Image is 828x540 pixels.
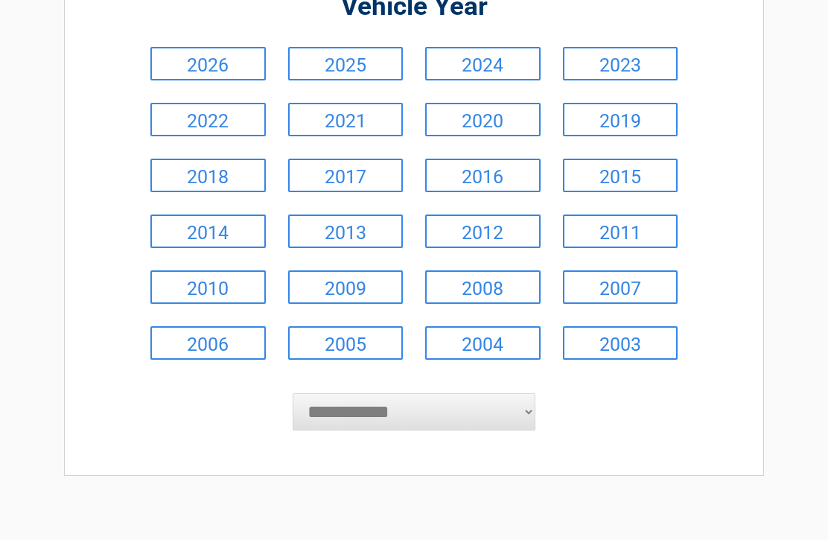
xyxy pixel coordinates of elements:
a: 2008 [425,271,541,305]
a: 2012 [425,215,541,249]
a: 2015 [563,159,678,193]
a: 2023 [563,48,678,81]
a: 2005 [288,327,404,360]
a: 2003 [563,327,678,360]
a: 2025 [288,48,404,81]
a: 2016 [425,159,541,193]
a: 2026 [150,48,266,81]
a: 2013 [288,215,404,249]
a: 2019 [563,104,678,137]
a: 2020 [425,104,541,137]
a: 2004 [425,327,541,360]
a: 2018 [150,159,266,193]
a: 2014 [150,215,266,249]
a: 2024 [425,48,541,81]
a: 2010 [150,271,266,305]
a: 2009 [288,271,404,305]
a: 2022 [150,104,266,137]
a: 2021 [288,104,404,137]
a: 2006 [150,327,266,360]
a: 2017 [288,159,404,193]
a: 2011 [563,215,678,249]
a: 2007 [563,271,678,305]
